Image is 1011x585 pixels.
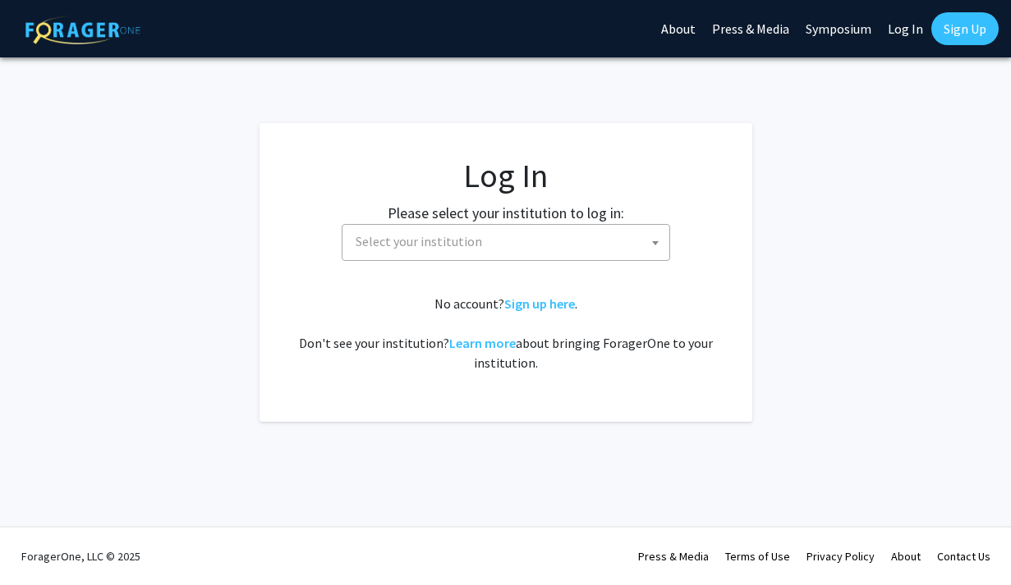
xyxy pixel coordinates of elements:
[388,202,624,224] label: Please select your institution to log in:
[342,224,670,261] span: Select your institution
[21,528,140,585] div: ForagerOne, LLC © 2025
[891,549,921,564] a: About
[931,12,999,45] a: Sign Up
[292,294,719,372] div: No account? . Don't see your institution? about bringing ForagerOne to your institution.
[292,156,719,195] h1: Log In
[807,549,875,564] a: Privacy Policy
[25,16,140,44] img: ForagerOne Logo
[937,549,990,564] a: Contact Us
[349,225,669,258] span: Select your institution
[725,549,790,564] a: Terms of Use
[356,233,482,249] span: Select your institution
[638,549,709,564] a: Press & Media
[504,295,575,312] a: Sign up here
[449,335,516,351] a: Learn more about bringing ForagerOne to your institution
